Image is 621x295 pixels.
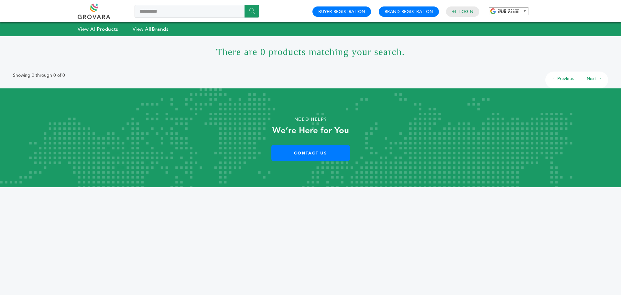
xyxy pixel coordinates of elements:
a: View AllBrands [133,26,169,32]
strong: Products [97,26,118,32]
a: Buyer Registration [318,9,365,15]
p: Need Help? [31,115,590,124]
strong: We’re Here for You [272,125,349,136]
a: Login [459,9,474,15]
span: 請選取語言 [498,8,519,13]
a: 請選取語言​ [498,8,527,13]
a: ← Previous [552,76,574,82]
a: Brand Registration [385,9,433,15]
h1: There are 0 products matching your search. [13,36,608,67]
p: Showing 0 through 0 of 0 [13,72,65,79]
a: Contact Us [271,145,350,161]
strong: Brands [152,26,169,32]
a: View AllProducts [78,26,118,32]
span: ▼ [523,8,527,13]
input: Search a product or brand... [135,5,259,18]
a: Next → [587,76,602,82]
